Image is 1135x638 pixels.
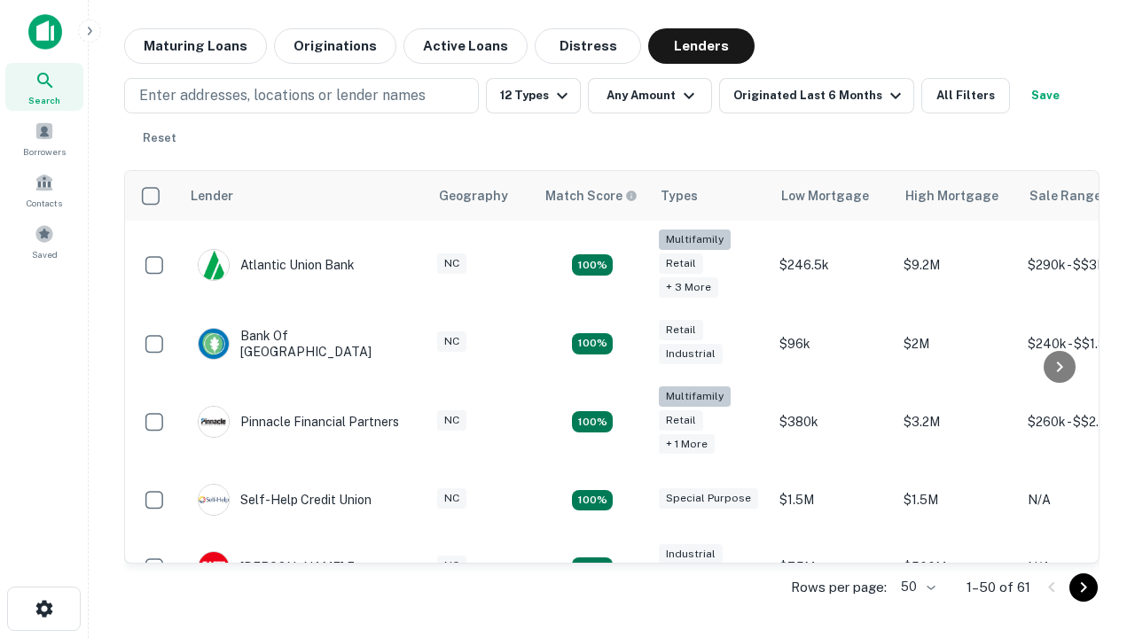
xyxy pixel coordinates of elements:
[895,221,1019,310] td: $9.2M
[198,328,411,360] div: Bank Of [GEOGRAPHIC_DATA]
[5,114,83,162] a: Borrowers
[771,310,895,377] td: $96k
[403,28,528,64] button: Active Loans
[659,488,758,509] div: Special Purpose
[199,485,229,515] img: picture
[650,171,771,221] th: Types
[198,249,355,281] div: Atlantic Union Bank
[198,484,372,516] div: Self-help Credit Union
[274,28,396,64] button: Originations
[659,410,703,431] div: Retail
[648,28,755,64] button: Lenders
[545,186,634,206] h6: Match Score
[23,144,66,159] span: Borrowers
[588,78,712,113] button: Any Amount
[198,551,381,583] div: [PERSON_NAME] Fargo
[895,466,1019,533] td: $1.5M
[27,196,62,210] span: Contacts
[771,466,895,533] td: $1.5M
[791,577,887,598] p: Rows per page:
[1017,78,1074,113] button: Save your search to get updates of matches that match your search criteria.
[733,85,906,106] div: Originated Last 6 Months
[572,333,613,354] div: Matching Properties: 15, hasApolloMatch: undefined
[771,377,895,467] td: $380k
[967,577,1030,598] p: 1–50 of 61
[659,434,715,455] div: + 1 more
[572,490,613,511] div: Matching Properties: 11, hasApolloMatch: undefined
[781,185,869,206] div: Low Mortgage
[659,320,703,340] div: Retail
[139,85,426,106] p: Enter addresses, locations or lender names
[572,254,613,276] div: Matching Properties: 10, hasApolloMatch: undefined
[895,533,1019,601] td: $500M
[28,14,62,50] img: capitalize-icon.png
[191,185,233,206] div: Lender
[535,28,641,64] button: Distress
[659,253,703,274] div: Retail
[659,277,718,298] div: + 3 more
[199,552,229,582] img: picture
[921,78,1010,113] button: All Filters
[5,217,83,265] a: Saved
[535,171,650,221] th: Capitalize uses an advanced AI algorithm to match your search with the best lender. The match sco...
[572,411,613,432] div: Matching Properties: 18, hasApolloMatch: undefined
[905,185,998,206] div: High Mortgage
[659,230,731,250] div: Multifamily
[1046,496,1135,581] iframe: Chat Widget
[1069,573,1098,602] button: Go to next page
[437,556,466,576] div: NC
[199,407,229,437] img: picture
[439,185,508,206] div: Geography
[771,221,895,310] td: $246.5k
[28,93,60,107] span: Search
[199,329,229,359] img: picture
[486,78,581,113] button: 12 Types
[545,186,638,206] div: Capitalize uses an advanced AI algorithm to match your search with the best lender. The match sco...
[719,78,914,113] button: Originated Last 6 Months
[428,171,535,221] th: Geography
[198,406,399,438] div: Pinnacle Financial Partners
[437,253,466,274] div: NC
[5,63,83,111] a: Search
[895,377,1019,467] td: $3.2M
[659,544,723,564] div: Industrial
[659,386,731,407] div: Multifamily
[131,121,188,156] button: Reset
[572,557,613,579] div: Matching Properties: 14, hasApolloMatch: undefined
[895,171,1019,221] th: High Mortgage
[659,344,723,364] div: Industrial
[437,410,466,431] div: NC
[661,185,698,206] div: Types
[5,166,83,214] a: Contacts
[124,28,267,64] button: Maturing Loans
[1029,185,1101,206] div: Sale Range
[437,331,466,352] div: NC
[895,310,1019,377] td: $2M
[180,171,428,221] th: Lender
[437,488,466,509] div: NC
[199,250,229,280] img: picture
[124,78,479,113] button: Enter addresses, locations or lender names
[32,247,58,261] span: Saved
[894,574,938,600] div: 50
[771,171,895,221] th: Low Mortgage
[771,533,895,601] td: $7.5M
